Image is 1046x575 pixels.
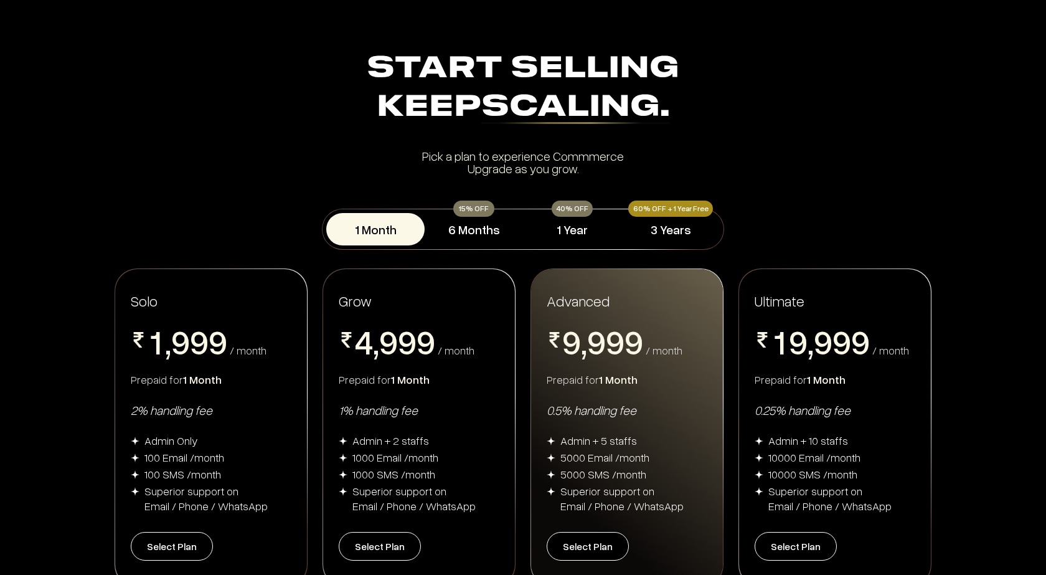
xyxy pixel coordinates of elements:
[628,201,713,217] div: 60% OFF + 1 Year Free
[120,150,926,174] div: Pick a plan to experience Commmerce Upgrade as you grow.
[339,437,347,445] img: img
[144,483,268,513] div: Superior support on Email / Phone / WhatsApp
[523,213,621,245] button: 1 Year
[352,483,476,513] div: Superior support on Email / Phone / WhatsApp
[171,325,190,358] span: 9
[339,487,347,496] img: img
[425,213,523,245] button: 6 Months
[562,325,581,358] span: 9
[209,325,227,358] span: 9
[438,345,474,356] div: / month
[183,373,222,386] span: 1 Month
[131,437,139,445] img: img
[146,325,165,358] span: 1
[417,325,435,358] span: 9
[230,345,266,356] div: / month
[587,325,606,358] span: 9
[339,454,347,462] img: img
[755,372,915,387] div: Prepaid for
[131,292,158,310] span: Solo
[547,291,610,310] span: Advanced
[807,373,846,386] span: 1 Month
[131,332,146,348] img: pricing-rupee
[768,433,848,448] div: Admin + 10 staffs
[131,532,213,561] button: Select Plan
[872,345,909,356] div: / month
[120,88,926,127] div: Keep
[165,325,171,362] span: ,
[599,373,638,386] span: 1 Month
[755,487,763,496] img: img
[352,450,438,465] div: 1000 Email /month
[481,93,670,124] div: Scaling.
[131,470,139,479] img: img
[755,437,763,445] img: img
[560,450,649,465] div: 5000 Email /month
[851,325,870,358] span: 9
[755,470,763,479] img: img
[326,213,425,245] button: 1 Month
[547,437,555,445] img: img
[768,450,860,465] div: 10000 Email /month
[552,201,593,217] div: 40% OFF
[144,433,198,448] div: Admin Only
[339,372,499,387] div: Prepaid for
[144,450,224,465] div: 100 Email /month
[547,470,555,479] img: img
[339,402,499,418] div: 1% handling fee
[770,325,789,358] span: 1
[646,345,682,356] div: / month
[190,325,209,358] span: 9
[379,325,398,358] span: 9
[453,201,494,217] div: 15% OFF
[339,532,421,561] button: Select Plan
[339,470,347,479] img: img
[352,433,429,448] div: Admin + 2 staffs
[755,402,915,418] div: 0.25% handling fee
[131,402,291,418] div: 2% handling fee
[131,372,291,387] div: Prepaid for
[621,213,720,245] button: 3 Years
[391,373,430,386] span: 1 Month
[808,325,814,362] span: ,
[560,433,637,448] div: Admin + 5 staffs
[560,467,646,482] div: 5000 SMS /month
[581,325,587,362] span: ,
[339,332,354,348] img: pricing-rupee
[144,467,221,482] div: 100 SMS /month
[814,325,832,358] span: 9
[547,487,555,496] img: img
[354,325,373,358] span: 4
[770,358,789,392] span: 2
[120,50,926,127] div: Start Selling
[606,325,624,358] span: 9
[755,532,837,561] button: Select Plan
[352,467,435,482] div: 1000 SMS /month
[547,332,562,348] img: pricing-rupee
[560,483,684,513] div: Superior support on Email / Phone / WhatsApp
[768,483,892,513] div: Superior support on Email / Phone / WhatsApp
[398,325,417,358] span: 9
[131,454,139,462] img: img
[755,332,770,348] img: pricing-rupee
[146,358,165,392] span: 2
[547,454,555,462] img: img
[755,454,763,462] img: img
[547,372,707,387] div: Prepaid for
[832,325,851,358] span: 9
[768,467,857,482] div: 10000 SMS /month
[354,358,373,392] span: 5
[547,532,629,561] button: Select Plan
[789,325,808,358] span: 9
[755,291,804,310] span: Ultimate
[339,292,372,310] span: Grow
[624,325,643,358] span: 9
[131,487,139,496] img: img
[547,402,707,418] div: 0.5% handling fee
[373,325,379,362] span: ,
